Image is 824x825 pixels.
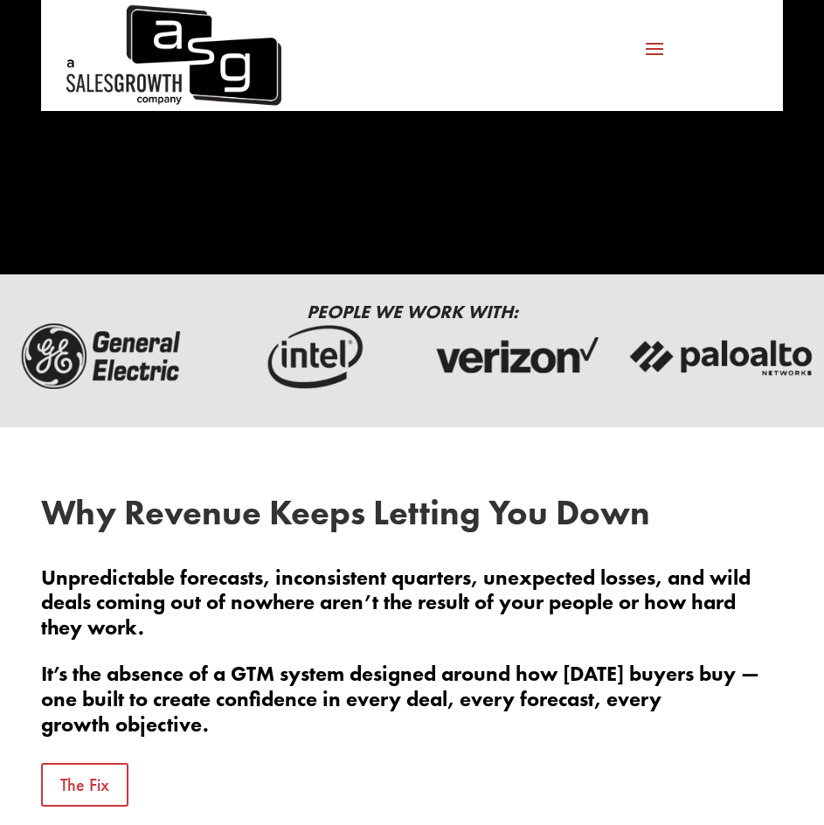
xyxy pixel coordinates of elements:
[41,662,783,737] p: It’s the absence of a GTM system designed around how [DATE] buyers buy — one built to create conf...
[421,319,610,394] img: verizon-logo-dark
[41,565,783,662] p: Unpredictable forecasts, inconsistent quarters, unexpected losses, and wild deals coming out of n...
[9,319,197,394] img: ge-logo-dark
[215,319,404,394] img: intel-logo-dark
[41,763,128,807] a: The Fix
[41,496,783,539] h2: Why Revenue Keeps Letting You Down
[627,319,816,394] img: palato-networks-logo-dark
